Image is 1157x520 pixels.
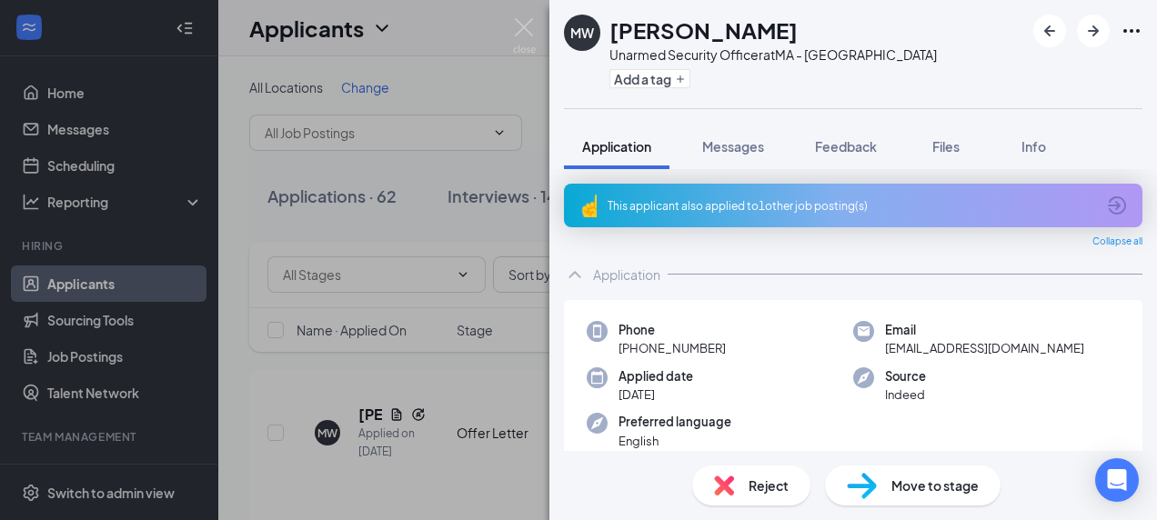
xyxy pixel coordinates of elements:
span: Info [1021,138,1046,155]
span: Applied date [619,367,693,385]
span: English [619,432,731,450]
span: [EMAIL_ADDRESS][DOMAIN_NAME] [885,339,1084,357]
span: Collapse all [1092,235,1142,249]
div: MW [570,24,594,42]
span: Feedback [815,138,877,155]
svg: ArrowRight [1082,20,1104,42]
span: Application [582,138,651,155]
div: This applicant also applied to 1 other job posting(s) [608,198,1095,214]
span: Source [885,367,926,385]
h1: [PERSON_NAME] [609,15,798,45]
button: ArrowRight [1077,15,1110,47]
svg: ArrowLeftNew [1039,20,1061,42]
button: PlusAdd a tag [609,69,690,88]
span: Email [885,321,1084,339]
svg: Plus [675,74,686,85]
svg: ChevronUp [564,264,586,285]
svg: Ellipses [1121,20,1142,42]
span: [DATE] [619,385,693,404]
button: ArrowLeftNew [1033,15,1066,47]
div: Application [593,265,660,284]
span: Indeed [885,385,926,404]
span: Move to stage [891,475,979,495]
span: Phone [619,321,726,339]
div: Open Intercom Messenger [1095,458,1139,502]
span: Preferred language [619,413,731,431]
span: Reject [749,475,789,495]
svg: ArrowCircle [1106,195,1128,216]
span: Files [932,138,960,155]
span: [PHONE_NUMBER] [619,339,726,357]
span: Messages [702,138,764,155]
div: Unarmed Security Officer at MA - [GEOGRAPHIC_DATA] [609,45,937,64]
